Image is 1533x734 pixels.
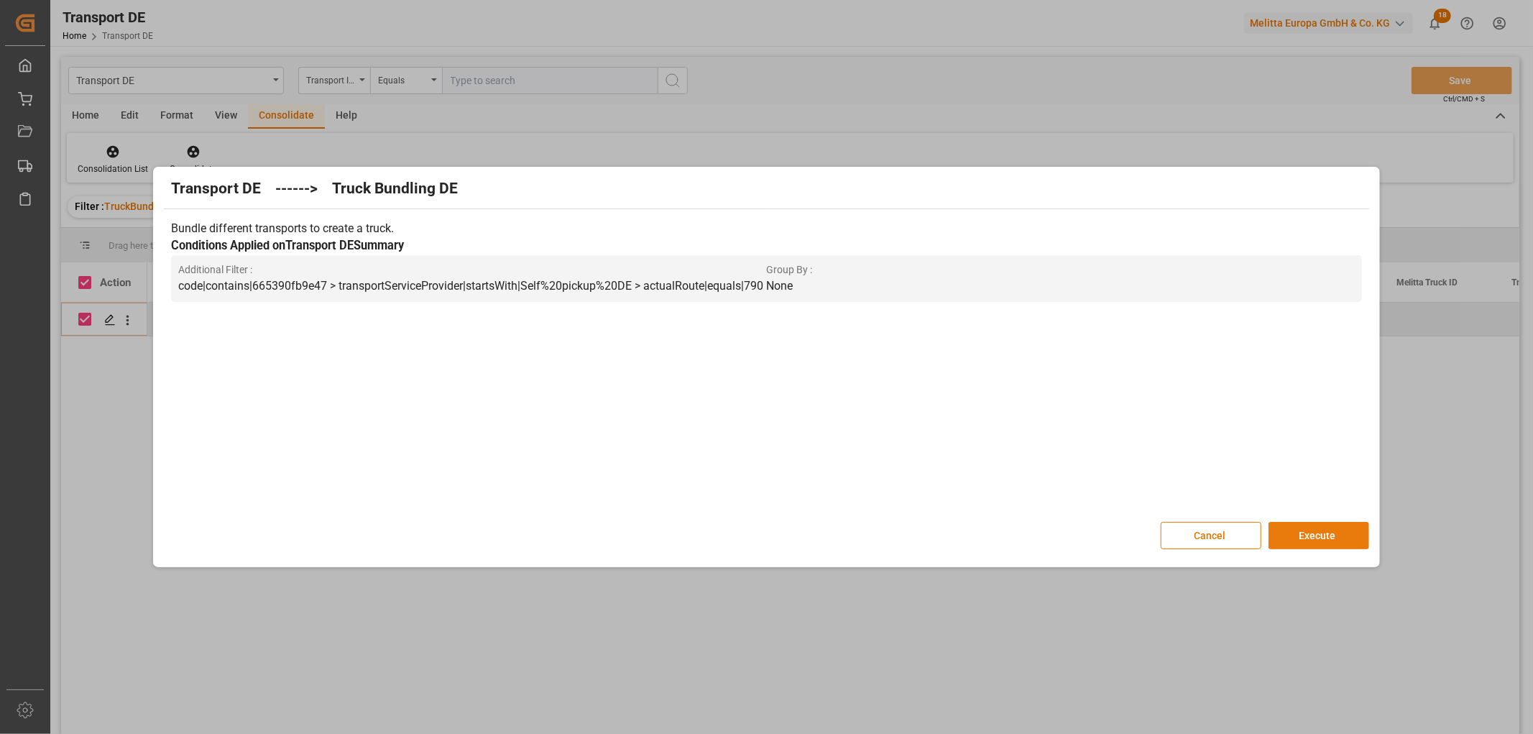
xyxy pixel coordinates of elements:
p: code|contains|665390fb9e47 > transportServiceProvider|startsWith|Self%20pickup%20DE > actualRoute... [178,277,766,295]
p: Bundle different transports to create a truck. [171,220,1361,237]
p: None [766,277,1354,295]
h2: ------> [275,178,318,201]
span: Group By : [766,262,1354,277]
span: Additional Filter : [178,262,766,277]
button: Execute [1269,522,1369,549]
h3: Conditions Applied on Transport DE Summary [171,237,1361,255]
h2: Truck Bundling DE [332,178,458,201]
button: Cancel [1161,522,1261,549]
h2: Transport DE [171,178,261,201]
